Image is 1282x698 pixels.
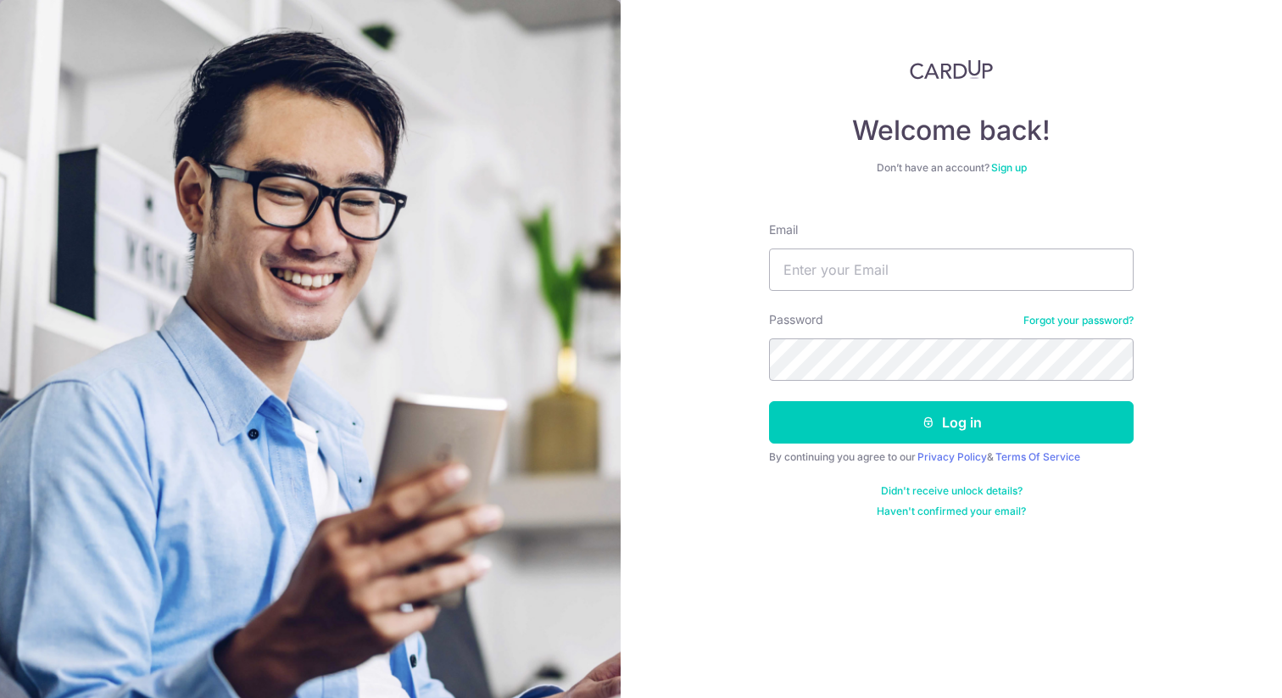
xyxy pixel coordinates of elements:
[769,401,1134,444] button: Log in
[769,221,798,238] label: Email
[910,59,993,80] img: CardUp Logo
[995,450,1080,463] a: Terms Of Service
[1023,314,1134,327] a: Forgot your password?
[769,311,823,328] label: Password
[769,114,1134,148] h4: Welcome back!
[881,484,1023,498] a: Didn't receive unlock details?
[769,248,1134,291] input: Enter your Email
[769,161,1134,175] div: Don’t have an account?
[877,505,1026,518] a: Haven't confirmed your email?
[917,450,987,463] a: Privacy Policy
[769,450,1134,464] div: By continuing you agree to our &
[991,161,1027,174] a: Sign up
